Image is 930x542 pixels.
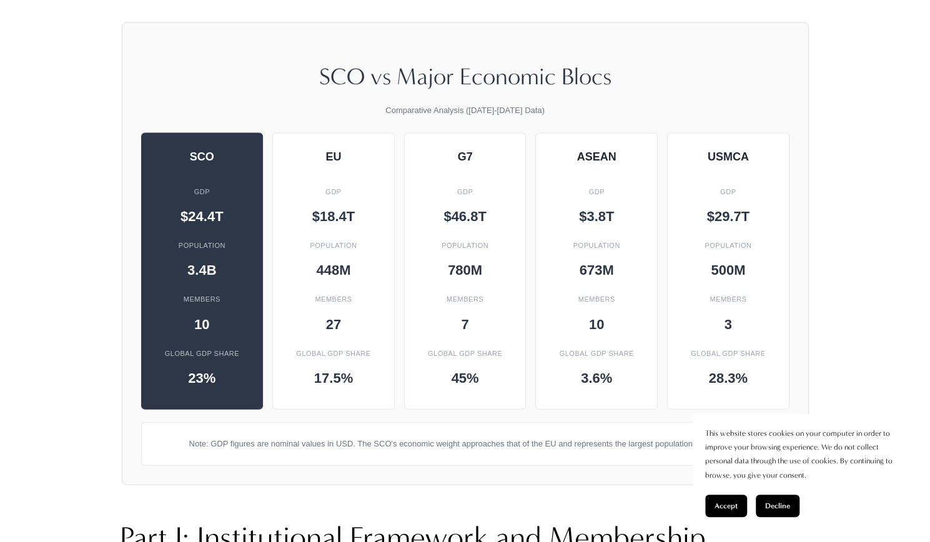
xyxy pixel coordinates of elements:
div: Members [285,288,382,310]
span: Decline [765,501,790,510]
div: 23% [154,367,250,389]
div: 28.3% [680,367,776,389]
div: 448M [285,259,382,281]
div: Population [417,235,513,257]
div: Population [154,235,250,257]
button: Decline [756,495,799,517]
div: Population [680,235,776,257]
div: EU [285,146,382,168]
div: Members [548,288,645,310]
div: $18.4T [285,205,382,227]
div: Members [680,288,776,310]
div: $29.7T [680,205,776,227]
h3: SCO vs Major Economic Blocs [141,62,789,93]
div: 500M [680,259,776,281]
div: G7 [417,146,513,168]
div: Members [154,288,250,310]
div: 27 [285,313,382,335]
div: GDP [417,181,513,203]
div: Global GDP Share [285,343,382,365]
div: GDP [680,181,776,203]
p: Comparative Analysis ([DATE]-[DATE] Data) [141,103,789,117]
div: 3.4B [154,259,250,281]
div: 17.5% [285,367,382,389]
p: This website stores cookies on your computer in order to improve your browsing experience. We do ... [705,426,905,483]
div: Population [548,235,645,257]
div: 10 [154,313,250,335]
div: Global GDP Share [154,343,250,365]
div: $3.8T [548,205,645,227]
div: 673M [548,259,645,281]
div: 45% [417,367,513,389]
div: ASEAN [548,146,645,168]
div: 7 [417,313,513,335]
div: GDP [285,181,382,203]
button: Accept [705,495,747,517]
div: $46.8T [417,205,513,227]
div: 780M [417,259,513,281]
div: 3.6% [548,367,645,389]
div: Global GDP Share [548,343,645,365]
section: Cookie banner [693,414,918,530]
div: Population [285,235,382,257]
div: SCO [154,146,250,168]
div: 10 [548,313,645,335]
div: Note: GDP figures are nominal values in USD. The SCO's economic weight approaches that of the EU ... [141,422,789,465]
div: GDP [154,181,250,203]
div: USMCA [680,146,776,168]
div: Global GDP Share [417,343,513,365]
div: GDP [548,181,645,203]
div: Members [417,288,513,310]
div: 3 [680,313,776,335]
div: Global GDP Share [680,343,776,365]
span: Accept [715,501,738,510]
div: $24.4T [154,205,250,227]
